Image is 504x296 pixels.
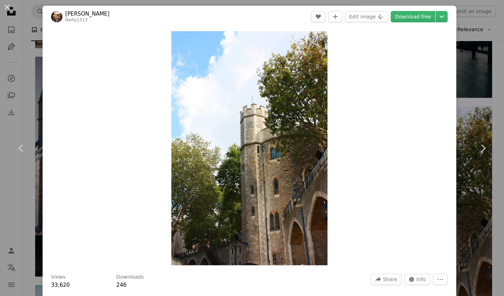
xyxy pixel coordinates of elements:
a: Next [461,114,504,182]
span: 33,620 [51,282,70,288]
button: Stats about this image [404,274,430,285]
img: Go to Lorena Kelly's profile [51,11,62,22]
button: Add to Collection [328,11,342,22]
a: [PERSON_NAME] [65,10,110,17]
button: Like [311,11,325,22]
button: Choose download size [436,11,448,22]
button: Share this image [371,274,401,285]
span: 246 [116,282,127,288]
h3: Views [51,274,66,281]
h3: Downloads [116,274,144,281]
span: Info [416,274,426,285]
a: lkelly1313 [65,17,88,22]
button: Zoom in on this image [171,31,327,265]
span: Share [383,274,397,285]
button: Edit image [345,11,388,22]
img: brown brick building near green trees during daytime [171,31,327,265]
a: Download free [391,11,435,22]
button: More Actions [433,274,448,285]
